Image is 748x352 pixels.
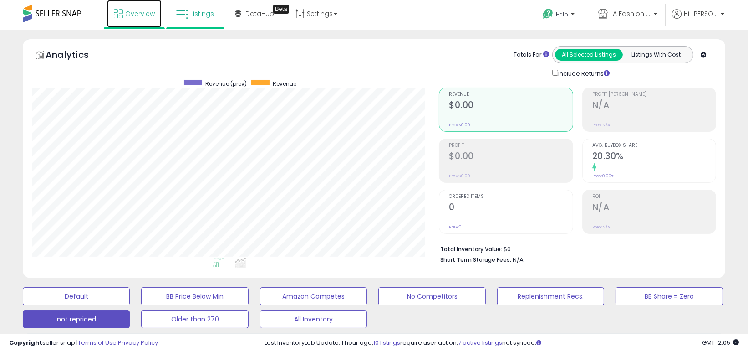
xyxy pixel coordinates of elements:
[46,48,107,63] h5: Analytics
[592,122,610,128] small: Prev: N/A
[449,173,470,179] small: Prev: $0.00
[449,151,572,163] h2: $0.00
[265,339,739,347] div: Last InventoryLab Update: 1 hour ago, require user action, not synced.
[592,143,716,148] span: Avg. Buybox Share
[205,80,247,88] span: Revenue (prev)
[78,338,117,347] a: Terms of Use
[545,68,621,78] div: Include Returns
[23,310,130,328] button: not repriced
[23,287,130,305] button: Default
[449,100,572,112] h2: $0.00
[141,310,248,328] button: Older than 270
[556,10,568,18] span: Help
[273,80,296,88] span: Revenue
[514,51,549,59] div: Totals For
[592,194,716,199] span: ROI
[513,255,524,264] span: N/A
[592,224,610,230] small: Prev: N/A
[118,338,158,347] a: Privacy Policy
[610,9,651,18] span: LA Fashion Deals
[440,243,709,254] li: $0
[440,245,502,253] b: Total Inventory Value:
[497,287,604,305] button: Replenishment Recs.
[449,122,470,128] small: Prev: $0.00
[449,92,572,97] span: Revenue
[190,9,214,18] span: Listings
[592,173,614,179] small: Prev: 0.00%
[702,338,739,347] span: 2025-08-14 12:05 GMT
[592,100,716,112] h2: N/A
[449,224,462,230] small: Prev: 0
[9,338,42,347] strong: Copyright
[458,338,502,347] a: 7 active listings
[440,256,511,264] b: Short Term Storage Fees:
[449,143,572,148] span: Profit
[125,9,155,18] span: Overview
[555,49,623,61] button: All Selected Listings
[592,92,716,97] span: Profit [PERSON_NAME]
[622,49,690,61] button: Listings With Cost
[449,202,572,214] h2: 0
[373,338,400,347] a: 10 listings
[9,339,158,347] div: seller snap | |
[260,310,367,328] button: All Inventory
[449,194,572,199] span: Ordered Items
[245,9,274,18] span: DataHub
[672,9,724,30] a: Hi [PERSON_NAME]
[535,1,584,30] a: Help
[273,5,289,14] div: Tooltip anchor
[141,287,248,305] button: BB Price Below Min
[684,9,718,18] span: Hi [PERSON_NAME]
[542,8,554,20] i: Get Help
[260,287,367,305] button: Amazon Competes
[378,287,485,305] button: No Competitors
[592,151,716,163] h2: 20.30%
[616,287,723,305] button: BB Share = Zero
[592,202,716,214] h2: N/A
